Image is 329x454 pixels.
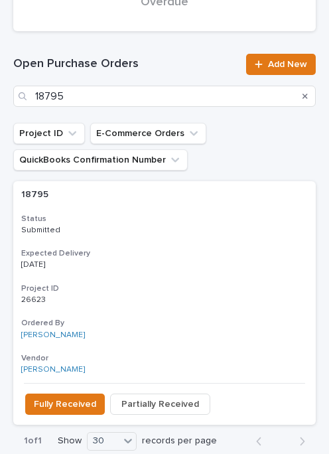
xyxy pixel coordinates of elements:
button: Back [245,435,281,447]
a: Add New [246,54,316,75]
button: QuickBooks Confirmation Number [13,149,188,171]
h1: Open Purchase Orders [13,56,238,72]
button: Project ID [13,123,85,144]
span: Partially Received [121,398,199,411]
input: Search [13,86,316,107]
p: Submitted [21,226,132,235]
button: E-Commerce Orders [90,123,206,144]
button: Fully Received [25,394,105,415]
a: [PERSON_NAME] [21,331,85,340]
p: [DATE] [21,260,132,269]
button: Next [281,435,316,447]
h3: Status [21,214,308,224]
button: Partially Received [110,394,210,415]
p: Show [58,435,82,447]
h3: Vendor [21,353,308,364]
p: 18795 [21,189,132,200]
h3: Project ID [21,283,308,294]
h3: Expected Delivery [21,248,308,259]
h3: Ordered By [21,318,308,329]
a: 18795StatusSubmittedExpected Delivery[DATE]Project ID26623Ordered By[PERSON_NAME] Vendor[PERSON_N... [13,181,316,425]
span: Add New [268,60,307,69]
div: 30 [88,433,119,449]
p: 26623 [21,295,132,305]
a: [PERSON_NAME] [21,365,85,374]
span: Fully Received [34,398,96,411]
p: records per page [142,435,217,447]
